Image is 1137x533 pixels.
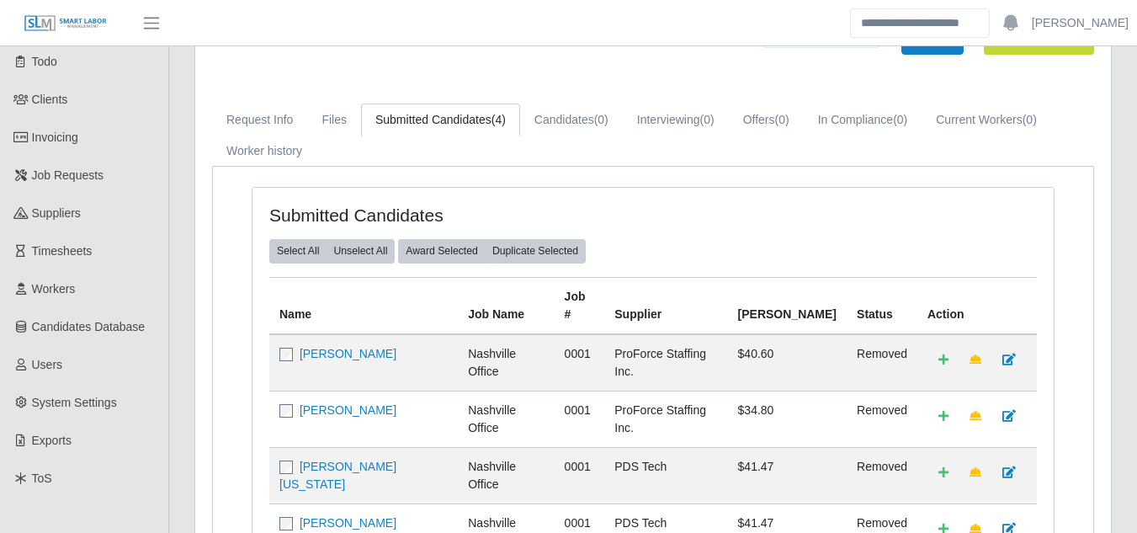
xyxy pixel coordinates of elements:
div: bulk actions [269,239,395,263]
a: Add Default Cost Code [927,402,959,431]
td: 0001 [555,391,605,447]
span: Exports [32,434,72,447]
a: Make Team Lead [959,402,992,431]
th: Supplier [604,277,727,334]
button: Unselect All [326,239,395,263]
span: ToS [32,472,52,485]
th: Job # [555,277,605,334]
h4: Submitted Candidates [269,205,575,226]
a: Offers [729,104,804,136]
td: Nashville Office [458,391,554,447]
button: Select All [269,239,327,263]
span: (4) [491,113,506,126]
a: Worker history [212,135,316,168]
a: Interviewing [623,104,729,136]
span: (0) [700,113,715,126]
button: Duplicate Selected [485,239,586,263]
td: removed [847,391,917,447]
a: [PERSON_NAME][US_STATE] [279,460,396,491]
img: SLM Logo [24,14,108,33]
th: Status [847,277,917,334]
span: (0) [893,113,907,126]
td: removed [847,334,917,392]
a: Files [307,104,361,136]
a: Current Workers [922,104,1051,136]
span: (0) [1023,113,1037,126]
th: Job Name [458,277,554,334]
th: [PERSON_NAME] [728,277,847,334]
span: Timesheets [32,244,93,258]
td: 0001 [555,447,605,504]
a: [PERSON_NAME] [300,516,396,530]
span: Clients [32,93,68,106]
span: Workers [32,282,76,296]
a: Request Info [212,104,307,136]
span: Invoicing [32,131,78,144]
a: [PERSON_NAME] [300,347,396,360]
a: Candidates [520,104,623,136]
a: Make Team Lead [959,345,992,375]
span: Job Requests [32,168,104,182]
span: System Settings [32,396,117,409]
a: Add Default Cost Code [927,458,959,488]
td: ProForce Staffing Inc. [604,334,727,392]
th: Action [917,277,1037,334]
a: Add Default Cost Code [927,345,959,375]
td: removed [847,447,917,504]
td: PDS Tech [604,447,727,504]
td: 0001 [555,334,605,392]
a: In Compliance [804,104,922,136]
span: (0) [775,113,789,126]
td: $34.80 [728,391,847,447]
input: Search [850,8,990,38]
a: Submitted Candidates [361,104,520,136]
span: (0) [594,113,608,126]
span: Candidates Database [32,320,146,333]
th: Name [269,277,458,334]
div: bulk actions [398,239,586,263]
td: $40.60 [728,334,847,392]
button: Award Selected [398,239,486,263]
span: Users [32,358,63,371]
a: Make Team Lead [959,458,992,488]
span: Todo [32,55,57,68]
span: Suppliers [32,206,81,220]
td: ProForce Staffing Inc. [604,391,727,447]
a: [PERSON_NAME] [300,403,396,417]
td: $41.47 [728,447,847,504]
td: Nashville Office [458,334,554,392]
td: Nashville Office [458,447,554,504]
a: [PERSON_NAME] [1032,14,1129,32]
